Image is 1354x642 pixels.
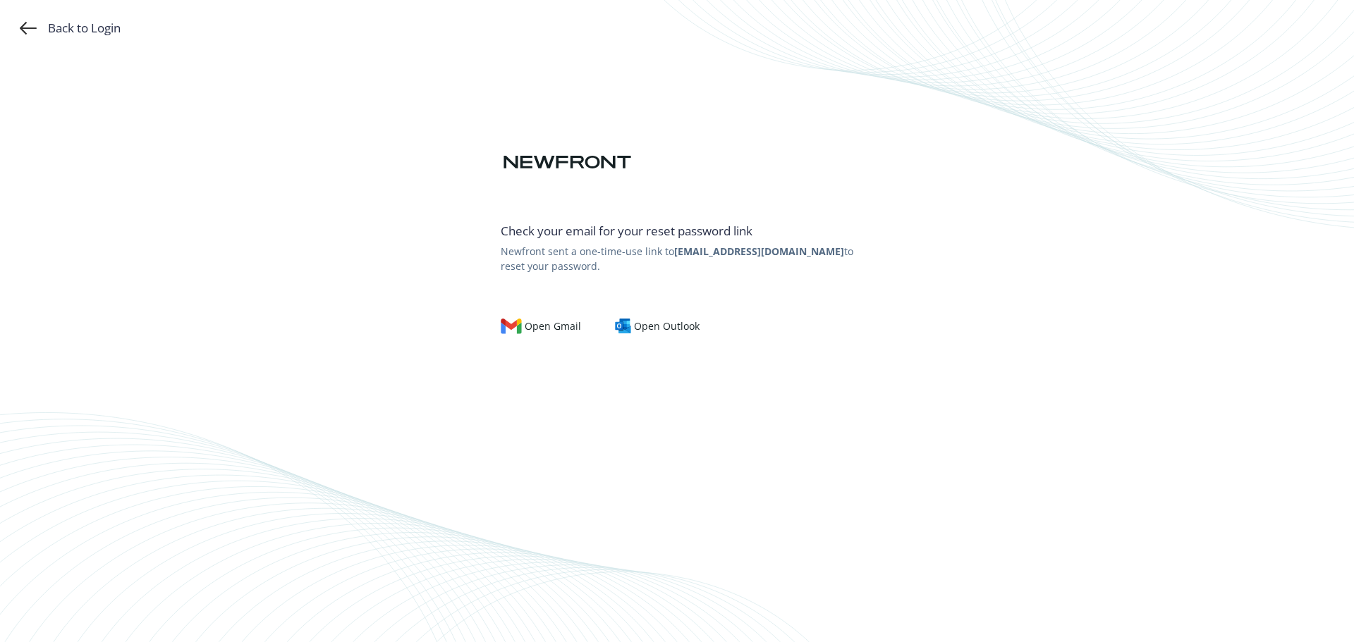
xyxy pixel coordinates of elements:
h1: Check your email for your reset password link [501,223,853,238]
div: Open Outlook [615,319,700,334]
a: Back to Login [20,20,121,37]
span: Newfront sent a one-time-use link to to reset your password. [501,244,853,273]
a: Open Gmail [501,319,592,334]
a: Open Outlook [615,319,712,334]
div: Open Gmail [501,319,581,334]
b: [EMAIL_ADDRESS][DOMAIN_NAME] [674,245,844,258]
img: outlook-logo.svg [615,319,632,334]
img: gmail-logo.svg [501,319,522,334]
img: Newfront logo [501,150,634,175]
